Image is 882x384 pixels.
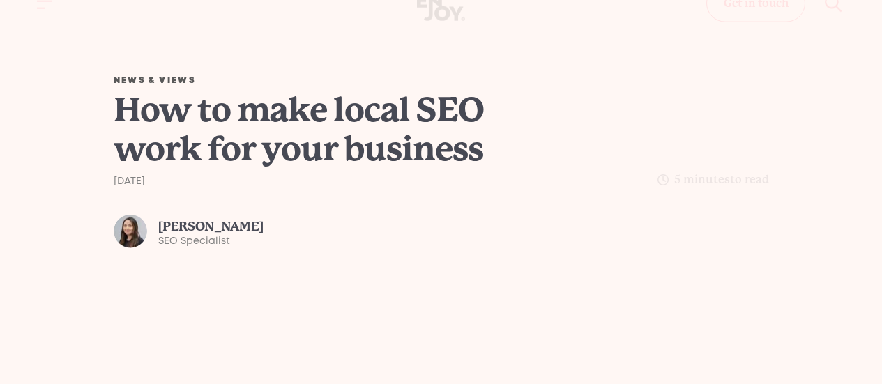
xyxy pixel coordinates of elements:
div: [DATE] [114,174,568,188]
div: [PERSON_NAME] [158,217,264,233]
h1: How to make local SEO work for your business [114,91,568,169]
img: Laura Fletcher [114,214,147,247]
a: News & Views [114,77,197,84]
button: Site navigation [33,25,63,54]
button: Site search [819,27,849,56]
div: to read [585,170,769,190]
span: 5 minutes [657,173,730,186]
a: Get in touch [706,23,805,61]
div: SEO Specialist [158,233,264,247]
